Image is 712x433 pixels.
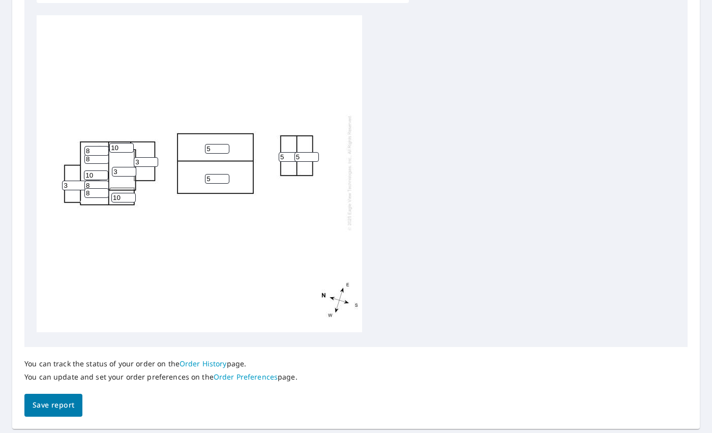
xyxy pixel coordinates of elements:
a: Order History [180,359,227,368]
a: Order Preferences [214,372,278,382]
p: You can update and set your order preferences on the page. [24,372,298,382]
span: Save report [33,399,74,412]
button: Save report [24,394,82,417]
p: You can track the status of your order on the page. [24,359,298,368]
